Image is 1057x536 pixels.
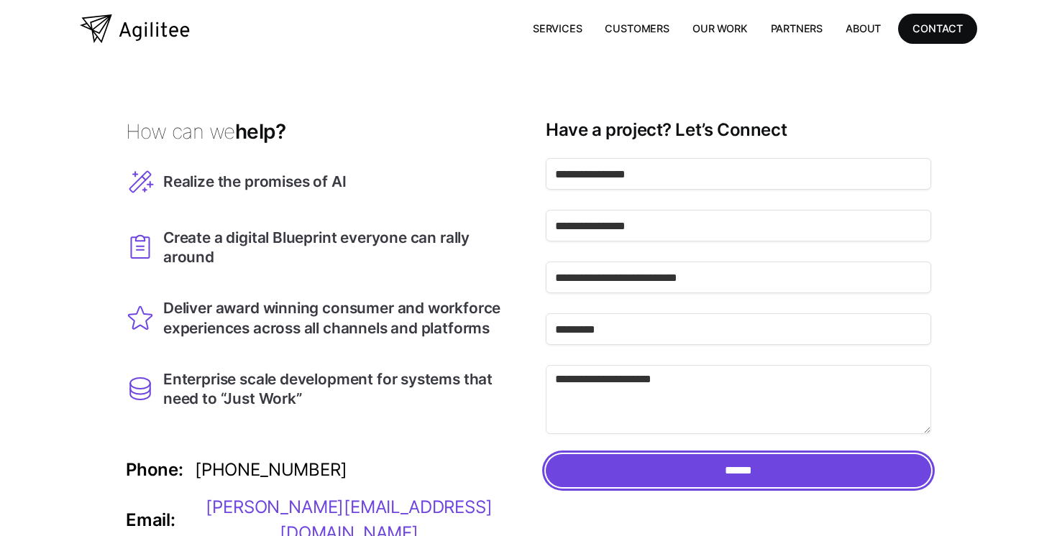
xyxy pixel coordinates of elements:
[834,14,892,43] a: About
[163,228,511,267] div: Create a digital Blueprint everyone can rally around
[163,298,511,337] div: Deliver award winning consumer and workforce experiences across all channels and platforms
[759,14,835,43] a: Partners
[898,14,977,43] a: CONTACT
[546,119,931,141] h3: Have a project? Let’s Connect
[126,461,183,479] div: Phone:
[521,14,594,43] a: Services
[126,119,511,144] h3: help?
[681,14,759,43] a: Our Work
[163,172,346,191] div: Realize the promises of AI
[163,369,511,408] div: Enterprise scale development for systems that need to “Just Work”
[912,19,963,37] div: CONTACT
[546,158,931,496] form: Contact Form
[126,512,175,529] div: Email:
[80,14,190,43] a: home
[126,119,235,144] span: How can we
[195,457,347,483] div: [PHONE_NUMBER]
[593,14,680,43] a: Customers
